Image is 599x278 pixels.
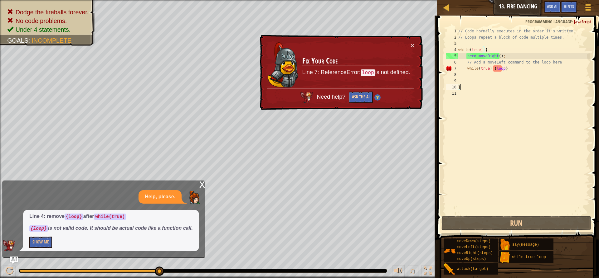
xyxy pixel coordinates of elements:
div: 11 [446,90,458,97]
div: 6 [446,59,458,65]
code: {loop} [29,225,48,232]
span: Hints [564,3,574,9]
button: Run [441,216,591,230]
p: Line 4: remove after [29,213,193,220]
div: 3 [446,40,458,47]
img: AI [300,92,313,103]
div: 4 [446,47,458,53]
em: is not valid code. It should be actual code like a function call. [29,225,193,231]
code: loop [361,69,375,76]
span: Dodge the fireballs forever. [16,9,89,16]
span: Need help? [317,94,347,100]
span: moveLeft(steps) [457,245,491,249]
div: 1 [446,28,458,34]
div: 10 [446,84,458,90]
button: Ask AI [544,1,561,13]
p: Line 7: ReferenceError: is not defined. [302,68,410,77]
button: × [411,42,414,49]
button: Show game menu [580,1,596,16]
span: say(message) [512,243,539,247]
button: ♫ [408,265,418,278]
button: Ctrl + P: Play [3,265,16,278]
span: JavaScript [574,19,591,25]
p: Help, please. [145,193,175,200]
span: : [572,19,574,25]
span: Goals [7,37,28,44]
code: {loop} [65,214,83,220]
div: x [199,181,205,187]
span: Incomplete [32,37,71,44]
img: Hint [374,94,381,101]
div: 8 [446,72,458,78]
button: Toggle fullscreen [421,265,434,278]
span: No code problems. [16,17,67,24]
div: 5 [446,53,458,59]
img: portrait.png [499,239,511,251]
span: attack(target) [457,267,489,271]
span: moveUp(steps) [457,257,486,261]
code: while(true) [94,214,126,220]
li: Under 4 statements. [7,25,89,34]
button: Ask AI [10,257,18,264]
img: Player [188,191,200,204]
span: moveDown(steps) [457,239,491,243]
h3: Fix Your Code [302,57,410,65]
li: Dodge the fireballs forever. [7,8,89,16]
span: moveRight(steps) [457,251,493,255]
button: Show Me [29,237,52,248]
span: Programming language [525,19,572,25]
img: portrait.png [444,263,455,275]
div: 7 [446,65,458,72]
img: duck_hattori.png [267,42,299,88]
span: Under 4 statements. [16,26,71,33]
li: No code problems. [7,16,89,25]
img: AI [3,240,15,251]
button: Ask the AI [349,92,373,103]
span: while-true loop [512,255,546,259]
div: 9 [446,78,458,84]
span: ♫ [409,266,415,276]
img: portrait.png [499,252,511,263]
span: Ask AI [547,3,558,9]
button: Adjust volume [392,265,405,278]
img: portrait.png [444,245,455,257]
div: 2 [446,34,458,40]
span: : [28,37,32,44]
